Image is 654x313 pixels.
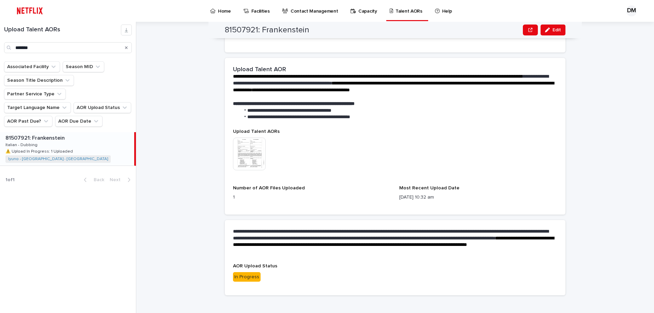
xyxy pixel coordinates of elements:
p: 1 [233,194,391,201]
button: Target Language Name [4,102,71,113]
h2: 81507921: Frankenstein [225,25,309,35]
button: AOR Upload Status [74,102,131,113]
a: Iyuno - [GEOGRAPHIC_DATA] - [GEOGRAPHIC_DATA] [8,157,108,161]
span: Most Recent Upload Date [399,186,460,190]
button: Associated Facility [4,61,60,72]
span: Edit [552,28,561,32]
div: In Progress [233,272,261,282]
span: AOR Upload Status [233,264,277,268]
span: Next [110,177,125,182]
div: DM [626,5,637,16]
button: AOR Due Date [55,116,103,127]
p: Italian - Dubbing [5,141,39,147]
p: 81507921: Frankenstein [5,134,66,141]
span: Number of AOR Files Uploaded [233,186,305,190]
button: Season MID [63,61,104,72]
button: Next [107,177,136,183]
p: [DATE] 10:32 am [399,194,557,201]
button: Back [78,177,107,183]
span: Upload Talent AORs [233,129,280,134]
button: AOR Past Due? [4,116,52,127]
span: Back [90,177,104,182]
h2: Upload Talent AOR [233,66,286,74]
button: Season Title Description [4,75,74,86]
img: ifQbXi3ZQGMSEF7WDB7W [14,4,46,18]
button: Partner Service Type [4,89,66,99]
p: ⚠️ Upload In Progress: 1 Uploaded [5,148,74,154]
input: Search [4,42,132,53]
button: Edit [541,25,565,35]
h1: Upload Talent AORs [4,26,121,34]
